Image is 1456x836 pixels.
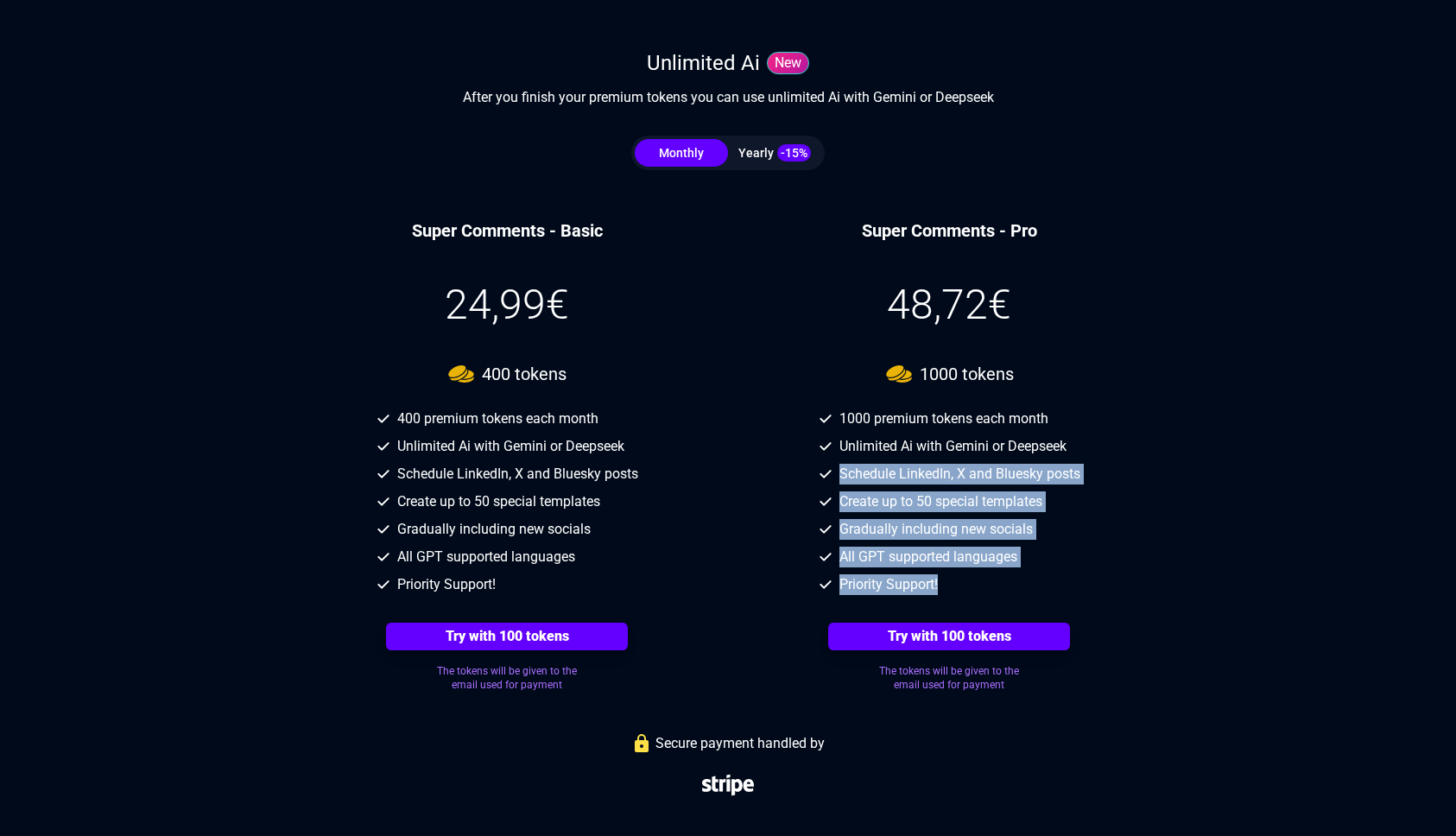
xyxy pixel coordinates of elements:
[397,491,600,512] span: Create up to 50 special templates
[871,664,1027,692] span: The tokens will be given to the email used for payment
[839,436,1067,457] span: Unlimited Ai with Gemini or Deepseek
[828,623,1070,650] a: Try with 100 tokens
[920,362,1014,386] span: 1000 tokens
[839,547,1017,567] span: All GPT supported languages
[397,547,575,567] span: All GPT supported languages
[728,139,821,167] button: Yearly-15%
[300,218,714,243] h4: Super Comments - Basic
[397,436,624,457] span: Unlimited Ai with Gemini or Deepseek
[635,139,728,167] button: Monthly
[839,519,1033,540] span: Gradually including new socials
[300,284,714,326] span: 24,99€
[742,218,1156,243] h4: Super Comments - Pro
[397,574,496,595] span: Priority Support!
[397,464,638,484] span: Schedule LinkedIn, X and Bluesky posts
[839,408,1048,429] span: 1000 premium tokens each month
[839,491,1042,512] span: Create up to 50 special templates
[777,144,811,161] span: -15%
[742,284,1156,326] span: 48,72€
[839,574,938,595] span: Priority Support!
[397,408,598,429] span: 400 premium tokens each month
[210,87,1246,108] p: After you finish your premium tokens you can use unlimited Ai with Gemini or Deepseek
[767,52,809,74] span: New
[728,144,821,161] div: Yearly
[386,623,628,650] a: Try with 100 tokens
[397,519,591,540] span: Gradually including new socials
[647,49,760,77] h4: Unlimited Ai
[655,733,825,754] span: Secure payment handled by
[482,362,567,386] span: 400 tokens
[429,664,585,692] span: The tokens will be given to the email used for payment
[839,464,1080,484] span: Schedule LinkedIn, X and Bluesky posts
